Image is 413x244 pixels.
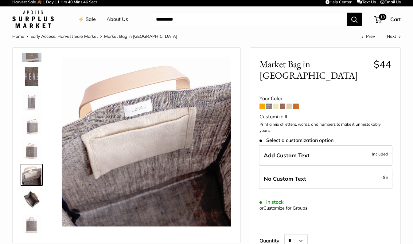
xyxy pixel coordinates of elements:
span: Market Bag in [GEOGRAPHIC_DATA] [104,33,177,39]
p: Print a mix of letters, words, and numbers to make it unmistakably yours. [259,121,391,133]
img: Apolis: Surplus Market [12,10,54,28]
span: $5 [383,175,388,180]
div: Your Color [259,94,391,103]
span: Market Bag in [GEOGRAPHIC_DATA] [259,58,369,81]
a: ⚡️ Sale [78,15,96,24]
a: 13 Cart [374,14,401,24]
img: description_A close up of our first Chambray Jute Bag [22,67,41,86]
a: Next [387,33,401,39]
a: Market Bag in Chambray [21,139,43,161]
img: Market Bag in Chambray [22,165,41,185]
img: Market Bag in Chambray [22,116,41,136]
nav: Breadcrumb [12,32,177,40]
a: Market Bag in Chambray [21,164,43,186]
span: - [381,174,388,181]
span: 13 [379,14,386,20]
label: Leave Blank [259,169,392,189]
img: description_Holds up to 100 lbs (no kidding) [22,190,41,209]
img: Market Bag in Chambray [22,91,41,111]
a: Customize for Groups [263,205,307,211]
label: Add Custom Text [259,145,392,166]
a: Market Bag in Chambray [21,115,43,137]
input: Search... [151,13,347,26]
span: Cart [390,16,401,22]
a: Home [12,33,24,39]
span: $44 [374,58,391,70]
a: Early Access: Harvest Sale Market [30,33,98,39]
button: Search [347,13,362,26]
span: Add Custom Text [264,152,310,159]
a: About Us [107,15,128,24]
img: Market Bag in Chambray [62,57,231,226]
div: or [259,204,307,212]
a: Market Bag in Chambray [21,90,43,112]
a: description_A close up of our first Chambray Jute Bag [21,65,43,88]
span: Included [372,150,388,158]
img: Market Bag in Chambray [22,214,41,234]
a: Market Bag in Chambray [21,213,43,235]
span: Select a customization option [259,137,333,143]
a: Prev [361,33,375,39]
span: No Custom Text [264,175,306,182]
span: In stock [259,199,284,205]
div: Customize It [259,112,391,121]
a: description_Holds up to 100 lbs (no kidding) [21,188,43,211]
img: Market Bag in Chambray [22,140,41,160]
